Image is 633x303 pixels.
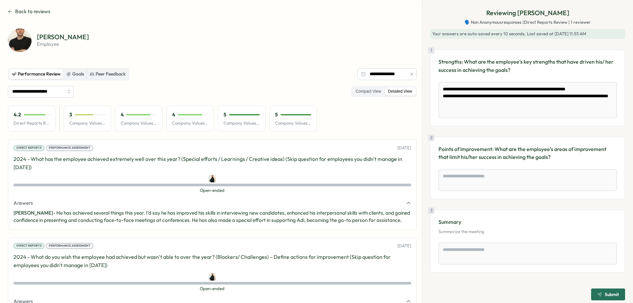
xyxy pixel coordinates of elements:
img: Lior Avitan [8,28,32,52]
p: Direct Reports Review Avg [14,120,50,126]
span: Submit [605,292,619,297]
label: Compact View [352,87,384,96]
p: 4.2 [14,111,21,118]
button: Back to reviews [8,8,50,15]
button: Submit [591,288,625,300]
p: Company Values - Innovation [69,120,105,126]
p: Reviewing [PERSON_NAME] [486,8,569,18]
div: 1 [428,47,435,54]
span: Your answers are auto-saved every 10 seconds [432,31,525,36]
img: Jonathan Hauptmann [209,273,216,281]
img: Jonathan Hauptmann [209,175,216,182]
div: Performance Review [12,71,61,78]
p: 2024 - What do you wish the employee had achieved but wasn’t able to over the year? (Blockers/ Ch... [14,253,411,269]
div: . Last saved at [DATE] 11:53 AM [430,29,625,39]
div: Goals [66,71,84,78]
div: 2 [428,135,435,141]
p: Company Values - Professionalism [121,120,157,126]
span: Open-ended [14,188,411,194]
span: Open-ended [14,286,411,292]
p: - He has achieved several things this year. I’d say he has improved his skills in interviewing ne... [14,209,411,224]
div: Direct Reports [14,145,45,151]
span: Answers [14,199,33,207]
button: Answers [14,199,411,207]
p: [PERSON_NAME] [37,34,89,40]
p: [DATE] [397,243,411,249]
span: Back to reviews [15,8,50,15]
div: Direct Reports [14,243,45,249]
p: Strengths: What are the employee’s key strengths that have driven his/ her success in achieving t... [438,58,617,74]
p: Summary [438,218,617,226]
p: 5 [275,111,278,118]
label: Detailed View [385,87,415,96]
span: 🗣️ Non Anonymous responses | Direct Reports Review | 1 reviewer [465,19,591,25]
p: Company Values - Ambition [224,120,260,126]
p: Company Values - Trust [172,120,208,126]
p: Summarize the meeting [438,229,617,235]
p: employee [37,42,89,46]
p: 2024 - What has the employee achieved extremely well over this year? (Special efforts / Learnings... [14,155,411,171]
p: 4 [121,111,124,118]
p: Points of Improvement: What are the employee's areas of improvement that limit his/her success in... [438,145,617,162]
span: [PERSON_NAME] [14,210,53,216]
p: Company Values - Collaboration [275,120,311,126]
div: Performance Assessment [46,243,93,249]
p: 3 [69,111,72,118]
p: 4 [172,111,175,118]
div: Performance Assessment [46,145,93,151]
p: 5 [224,111,226,118]
div: 3 [428,207,435,214]
div: Peer Feedback [90,71,126,78]
p: [DATE] [397,145,411,151]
